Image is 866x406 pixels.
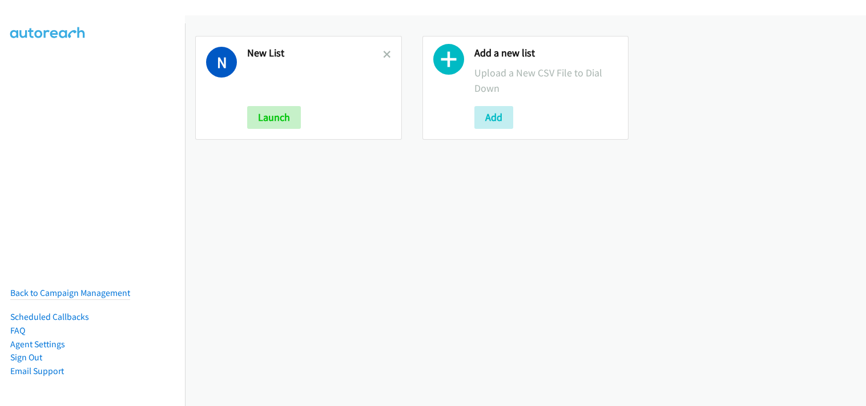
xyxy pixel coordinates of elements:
[474,106,513,129] button: Add
[10,287,130,298] a: Back to Campaign Management
[10,339,65,350] a: Agent Settings
[206,47,237,78] h1: N
[474,47,618,60] h2: Add a new list
[474,65,618,96] p: Upload a New CSV File to Dial Down
[10,325,25,336] a: FAQ
[247,106,301,129] button: Launch
[10,366,64,376] a: Email Support
[10,311,89,322] a: Scheduled Callbacks
[10,352,42,363] a: Sign Out
[247,47,383,60] h2: New List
